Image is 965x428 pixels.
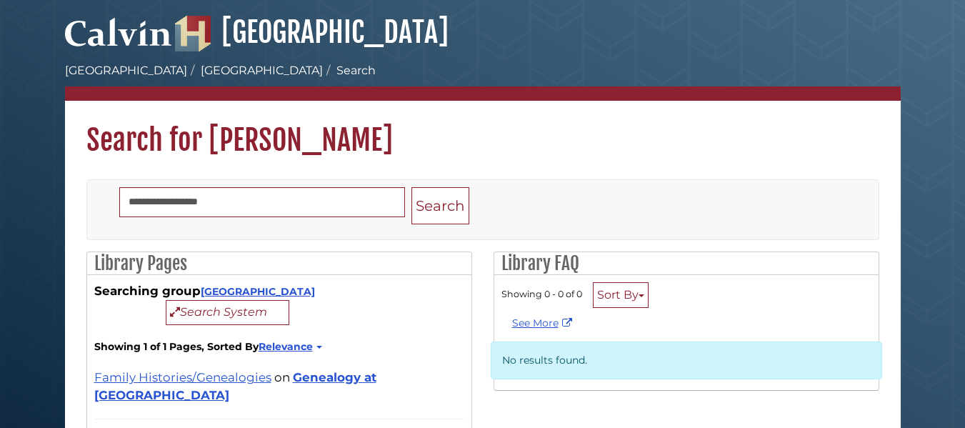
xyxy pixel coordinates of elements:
button: Search [411,187,469,225]
img: Hekman Library Logo [175,16,211,51]
h1: Search for [PERSON_NAME] [65,101,901,158]
h2: Library Pages [87,252,471,275]
a: Relevance [259,340,320,353]
span: Showing 0 - 0 of 0 [501,289,582,299]
a: [GEOGRAPHIC_DATA] [175,14,449,50]
nav: breadcrumb [65,62,901,101]
a: Genealogy at [GEOGRAPHIC_DATA] [94,370,376,402]
div: Searching group [94,282,464,325]
a: [GEOGRAPHIC_DATA] [201,285,315,298]
a: [GEOGRAPHIC_DATA] [201,64,323,77]
a: Family Histories/Genealogies [94,370,271,384]
a: [GEOGRAPHIC_DATA] [65,64,187,77]
button: Sort By [593,282,649,308]
li: Search [323,62,376,79]
p: No results found. [491,342,882,379]
span: on [274,370,290,384]
strong: Showing 1 of 1 Pages, Sorted By [94,339,464,354]
a: Calvin University [65,33,172,46]
h2: Library FAQ [494,252,879,275]
button: Search System [166,300,289,325]
img: Calvin [65,11,172,51]
a: See More [512,317,576,329]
